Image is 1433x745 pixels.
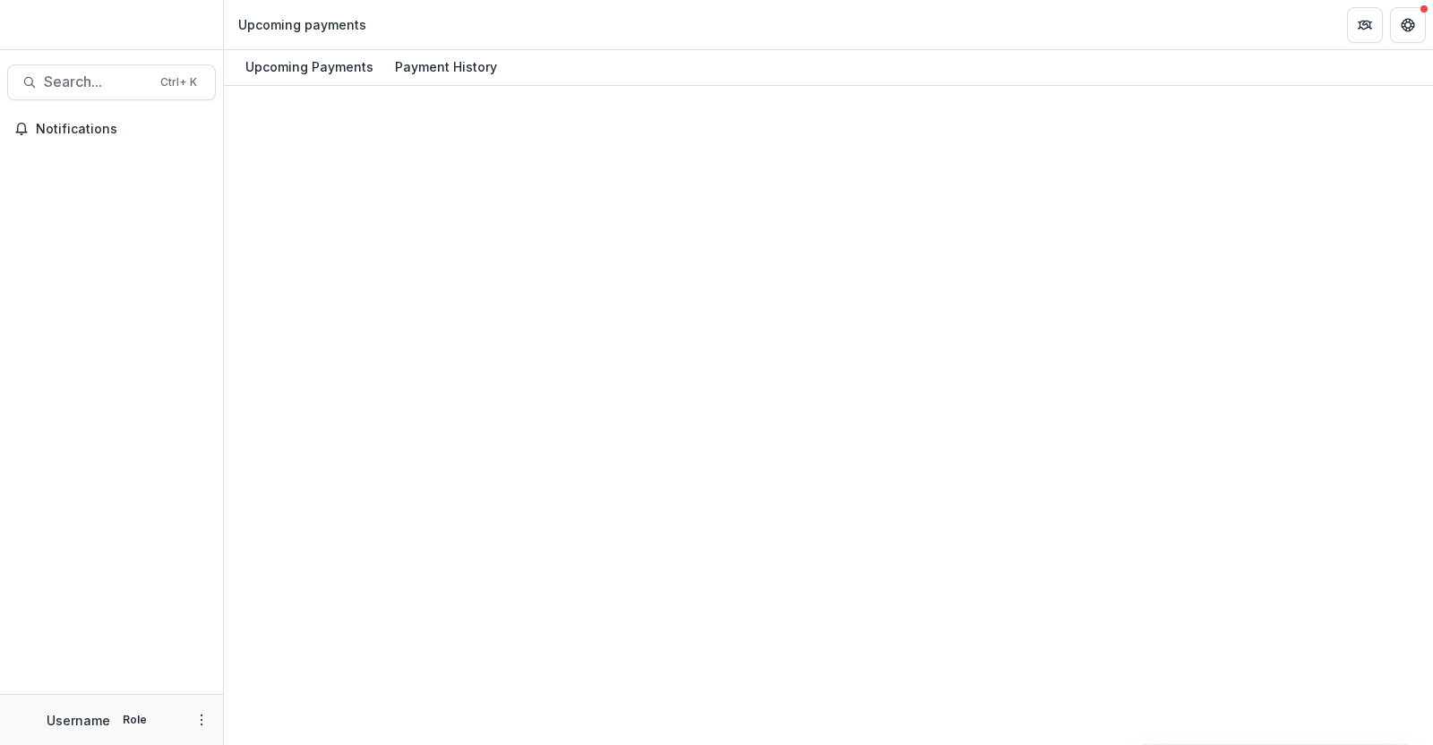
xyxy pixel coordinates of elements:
[117,712,152,728] p: Role
[7,115,216,143] button: Notifications
[191,709,212,731] button: More
[238,15,366,34] div: Upcoming payments
[238,54,381,80] div: Upcoming Payments
[47,711,110,730] p: Username
[44,73,150,90] span: Search...
[157,73,201,92] div: Ctrl + K
[388,50,504,85] a: Payment History
[388,54,504,80] div: Payment History
[1347,7,1383,43] button: Partners
[36,122,209,137] span: Notifications
[7,64,216,100] button: Search...
[1390,7,1426,43] button: Get Help
[231,12,373,38] nav: breadcrumb
[238,50,381,85] a: Upcoming Payments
